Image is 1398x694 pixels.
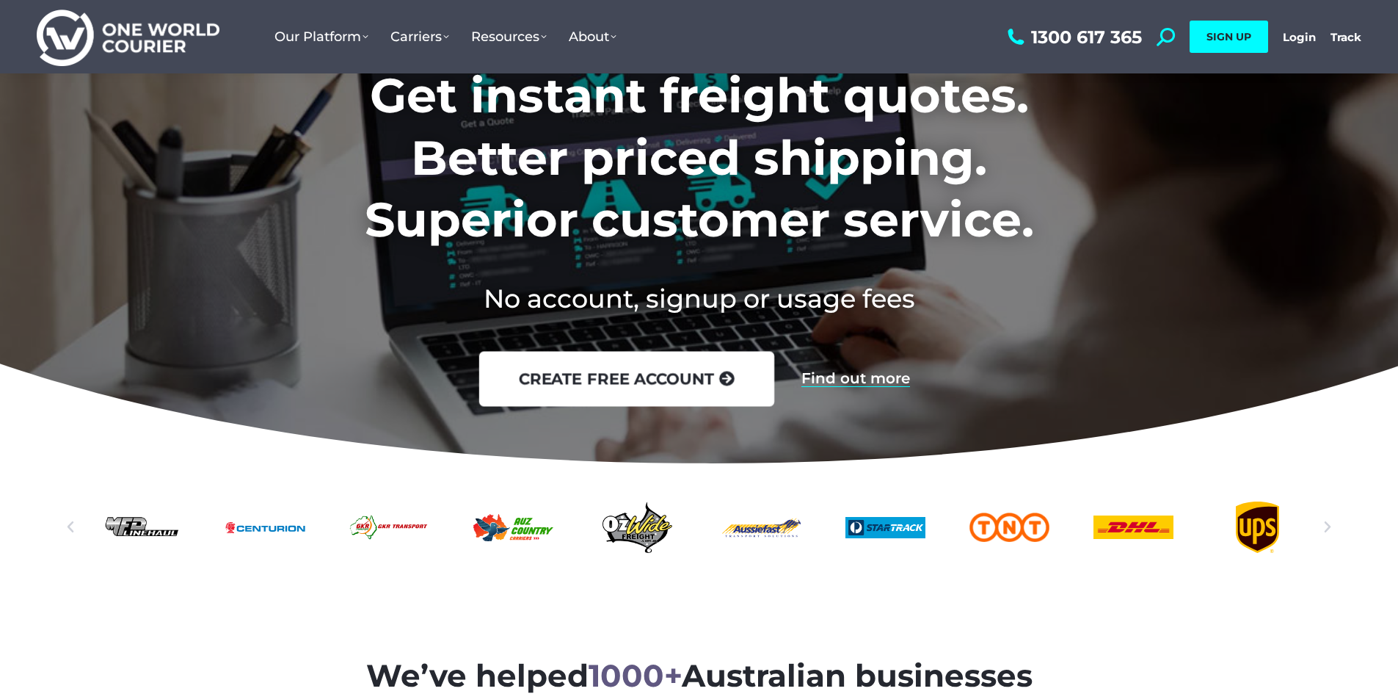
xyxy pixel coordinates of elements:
div: 20 / 25 [101,502,181,553]
a: 1300 617 365 [1004,28,1142,46]
img: One World Courier [37,7,219,67]
a: DHl logo [1093,502,1173,553]
div: Slides [101,502,1297,553]
a: Track [1330,30,1361,44]
a: Centurion-logo [225,502,305,553]
div: 23 / 25 [473,502,553,553]
a: Login [1283,30,1316,44]
span: About [569,29,616,45]
a: Our Platform [263,14,379,59]
div: 2 / 25 [969,502,1049,553]
div: 24 / 25 [597,502,677,553]
span: Carriers [390,29,449,45]
a: MFD Linehaul transport logo [101,502,181,553]
div: 1 / 25 [845,502,925,553]
div: 25 / 25 [721,502,801,553]
a: UPS logo [1217,502,1297,553]
a: Resources [460,14,558,59]
div: 21 / 25 [225,502,305,553]
div: 22 / 25 [349,502,429,553]
div: 4 / 25 [1217,502,1297,553]
h2: No account, signup or usage fees [241,281,1157,317]
a: GKR-Transport-Logo-long-text-M [349,502,429,553]
a: Aussiefast-Transport-logo [721,502,801,553]
a: TNT logo Australian freight company [969,502,1049,553]
a: Carriers [379,14,460,59]
a: About [558,14,627,59]
span: Resources [471,29,547,45]
h1: Compare top freight carriers. Get instant freight quotes. Better priced shipping. Superior custom... [241,3,1157,251]
a: Find out more [801,371,910,387]
a: Auz-Country-logo [473,502,553,553]
a: OzWide-Freight-logo [597,502,677,553]
div: 3 / 25 [1093,502,1173,553]
span: SIGN UP [1206,30,1251,43]
a: SIGN UP [1190,21,1268,53]
a: startrack australia logo [845,502,925,553]
a: create free account [478,351,773,406]
span: Our Platform [274,29,368,45]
